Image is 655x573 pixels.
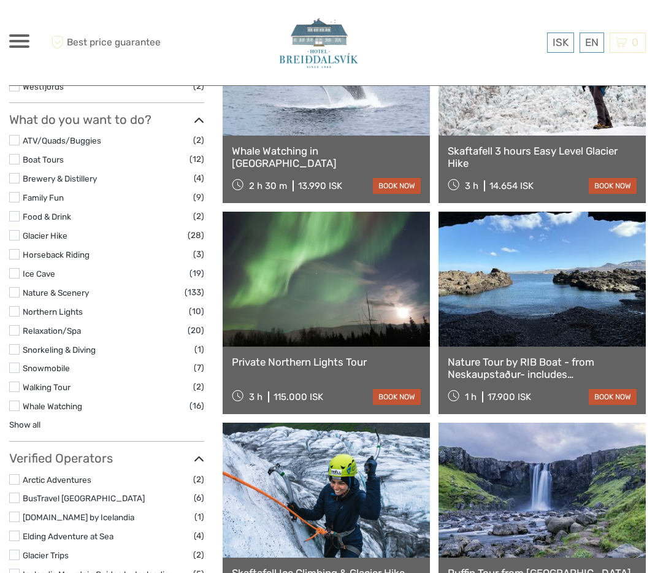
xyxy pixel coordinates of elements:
[249,180,287,191] span: 2 h 30 m
[9,420,40,429] a: Show all
[23,231,67,240] a: Glacier Hike
[141,19,156,34] button: Open LiveChat chat widget
[23,326,81,336] a: Relaxation/Spa
[23,401,82,411] a: Whale Watching
[193,79,204,93] span: (2)
[448,356,637,381] a: Nature Tour by RIB Boat - from Neskaupstaður- includes [GEOGRAPHIC_DATA], [GEOGRAPHIC_DATA], Rauð...
[23,307,83,317] a: Northern Lights
[23,82,64,91] a: Westfjords
[9,451,204,466] h3: Verified Operators
[232,145,421,170] a: Whale Watching in [GEOGRAPHIC_DATA]
[580,33,604,53] div: EN
[190,399,204,413] span: (16)
[17,21,139,31] p: We're away right now. Please check back later!
[193,247,204,261] span: (3)
[23,212,71,221] a: Food & Drink
[23,136,101,145] a: ATV/Quads/Buggies
[630,36,640,48] span: 0
[194,491,204,505] span: (6)
[23,550,69,560] a: Glacier Trips
[188,228,204,242] span: (28)
[185,285,204,299] span: (133)
[194,529,204,543] span: (4)
[23,531,113,541] a: Elding Adventure at Sea
[373,389,421,405] a: book now
[23,269,55,279] a: Ice Cave
[249,391,262,402] span: 3 h
[48,33,169,53] span: Best price guarantee
[274,12,363,73] img: 2448-51b0dc00-3c6d-4da0-812a-e099997996f9_logo_big.jpg
[23,193,64,202] a: Family Fun
[23,363,70,373] a: Snowmobile
[23,512,134,522] a: [DOMAIN_NAME] by Icelandia
[232,356,421,368] a: Private Northern Lights Tour
[553,36,569,48] span: ISK
[23,250,90,260] a: Horseback Riding
[193,190,204,204] span: (9)
[298,180,342,191] div: 13.990 ISK
[373,178,421,194] a: book now
[190,266,204,280] span: (19)
[194,342,204,356] span: (1)
[193,209,204,223] span: (2)
[23,288,89,298] a: Nature & Scenery
[23,382,71,392] a: Walking Tour
[589,178,637,194] a: book now
[194,510,204,524] span: (1)
[23,345,96,355] a: Snorkeling & Diving
[194,171,204,185] span: (4)
[193,548,204,562] span: (2)
[465,180,478,191] span: 3 h
[23,493,145,503] a: BusTravel [GEOGRAPHIC_DATA]
[193,472,204,486] span: (2)
[488,391,531,402] div: 17.900 ISK
[194,361,204,375] span: (7)
[448,145,637,170] a: Skaftafell 3 hours Easy Level Glacier Hike
[193,380,204,394] span: (2)
[23,155,64,164] a: Boat Tours
[23,174,97,183] a: Brewery & Distillery
[188,323,204,337] span: (20)
[23,475,91,485] a: Arctic Adventures
[189,304,204,318] span: (10)
[465,391,477,402] span: 1 h
[193,133,204,147] span: (2)
[9,112,204,127] h3: What do you want to do?
[274,391,323,402] div: 115.000 ISK
[589,389,637,405] a: book now
[190,152,204,166] span: (12)
[489,180,534,191] div: 14.654 ISK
